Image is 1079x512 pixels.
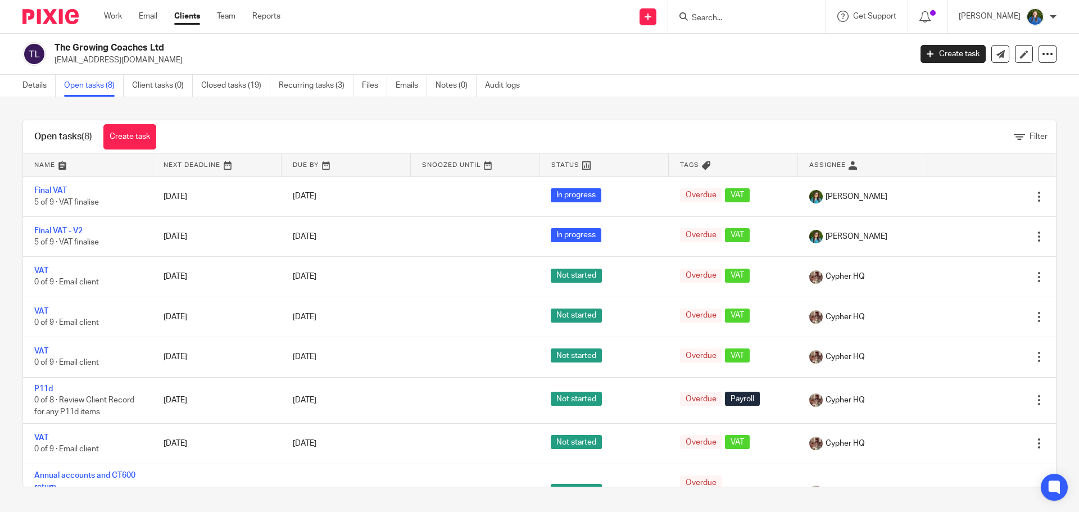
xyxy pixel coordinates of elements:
td: [DATE] [152,377,282,423]
span: Overdue [680,392,722,406]
span: In progress [551,188,601,202]
span: [PERSON_NAME] [826,191,887,202]
span: Not started [551,348,602,363]
a: VAT [34,347,48,355]
span: Not started [551,484,602,498]
span: [DATE] [293,193,316,201]
span: Not started [551,435,602,449]
a: Work [104,11,122,22]
span: Cypher HQ [826,351,865,363]
img: A9EA1D9F-5CC4-4D49-85F1-B1749FAF3577.jpeg [809,270,823,284]
span: [DATE] [293,313,316,321]
a: VAT [34,267,48,275]
input: Search [691,13,792,24]
img: Pixie [22,9,79,24]
img: A9EA1D9F-5CC4-4D49-85F1-B1749FAF3577.jpeg [809,437,823,450]
span: [DATE] [293,439,316,447]
span: 0 of 9 · Email client [34,319,99,327]
img: xxZt8RRI.jpeg [1026,8,1044,26]
span: Overdue [680,475,722,490]
td: [DATE] [152,176,282,216]
span: Overdue [680,228,722,242]
a: Notes (0) [436,75,477,97]
span: Tags [680,162,699,168]
a: Files [362,75,387,97]
span: Overdue [680,309,722,323]
a: Team [217,11,235,22]
a: Client tasks (0) [132,75,193,97]
span: Get Support [853,12,896,20]
img: svg%3E [22,42,46,66]
a: Details [22,75,56,97]
span: 5 of 9 · VAT finalise [34,238,99,246]
span: Not started [551,309,602,323]
span: [DATE] [293,396,316,404]
span: [PERSON_NAME] [826,231,887,242]
span: Cypher HQ [826,438,865,449]
span: VAT [725,269,750,283]
a: Open tasks (8) [64,75,124,97]
td: [DATE] [152,337,282,377]
img: A9EA1D9F-5CC4-4D49-85F1-B1749FAF3577.jpeg [809,350,823,364]
span: Cypher HQ [826,395,865,406]
h1: Open tasks [34,131,92,143]
span: [DATE] [293,353,316,361]
a: Email [139,11,157,22]
span: VAT [725,188,750,202]
span: In progress [551,228,601,242]
span: 0 of 8 · Review Client Record for any P11d items [34,396,134,416]
span: Overdue [680,348,722,363]
a: Final VAT - V2 [34,227,83,235]
span: Not started [551,392,602,406]
span: Payroll [725,392,760,406]
img: A9EA1D9F-5CC4-4D49-85F1-B1749FAF3577.jpeg [809,310,823,324]
span: Status [551,162,579,168]
td: [DATE] [152,257,282,297]
span: VAT [725,435,750,449]
a: Recurring tasks (3) [279,75,353,97]
a: Final VAT [34,187,67,194]
span: 0 of 9 · Email client [34,359,99,367]
span: Overdue [680,188,722,202]
h2: The Growing Coaches Ltd [55,42,734,54]
a: Audit logs [485,75,528,97]
a: VAT [34,307,48,315]
a: Annual accounts and CT600 return [34,472,135,491]
span: Filter [1030,133,1048,141]
a: Closed tasks (19) [201,75,270,97]
a: Create task [921,45,986,63]
span: Cypher HQ [826,271,865,282]
td: [DATE] [152,297,282,337]
p: [EMAIL_ADDRESS][DOMAIN_NAME] [55,55,904,66]
a: Reports [252,11,280,22]
span: 0 of 9 · Email client [34,445,99,453]
span: VAT [725,309,750,323]
span: 5 of 9 · VAT finalise [34,198,99,206]
a: P11d [34,385,53,393]
a: Clients [174,11,200,22]
a: Create task [103,124,156,149]
td: [DATE] [152,216,282,256]
span: [DATE] [293,233,316,241]
img: 6q1_Xd0A.jpeg [809,190,823,203]
span: Overdue [680,435,722,449]
img: A9EA1D9F-5CC4-4D49-85F1-B1749FAF3577.jpeg [809,393,823,407]
img: 6q1_Xd0A.jpeg [809,230,823,243]
span: Overdue [680,269,722,283]
a: VAT [34,434,48,442]
span: VAT [725,228,750,242]
span: Snoozed Until [422,162,481,168]
span: Not started [551,269,602,283]
span: VAT [725,348,750,363]
td: [DATE] [152,424,282,464]
span: 0 of 9 · Email client [34,279,99,287]
span: Cypher HQ [826,311,865,323]
span: [DATE] [293,273,316,280]
a: Emails [396,75,427,97]
span: (8) [81,132,92,141]
img: A9EA1D9F-5CC4-4D49-85F1-B1749FAF3577.jpeg [809,486,823,499]
p: [PERSON_NAME] [959,11,1021,22]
